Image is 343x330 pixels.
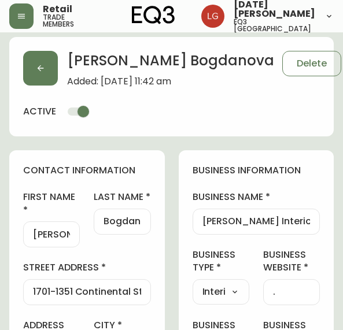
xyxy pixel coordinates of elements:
span: Retail [43,5,72,14]
label: last name [94,191,150,203]
img: logo [132,6,175,24]
span: Added: [DATE] 11:42 am [67,76,274,87]
button: Delete [282,51,341,76]
h4: contact information [23,164,151,177]
input: https://www.designshop.com [273,287,310,298]
label: business type [193,249,249,275]
label: business name [193,191,320,203]
img: 2638f148bab13be18035375ceda1d187 [201,5,224,28]
h5: eq3 [GEOGRAPHIC_DATA] [234,18,315,32]
label: first name [23,191,80,217]
label: business website [263,249,320,275]
h4: business information [193,164,320,177]
h2: [PERSON_NAME] Bogdanova [67,51,274,76]
span: Delete [297,57,327,70]
h5: trade members [43,14,96,28]
h4: active [23,105,56,118]
label: street address [23,261,151,274]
